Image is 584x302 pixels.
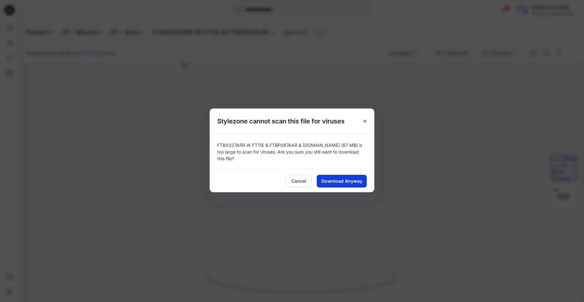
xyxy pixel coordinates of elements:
span: Cancel [291,178,306,184]
button: Download Anyway [317,175,367,187]
h5: Stylezone cannot scan this file for viruses [210,108,352,134]
button: Cancel [286,175,312,187]
button: Close [359,115,371,127]
span: Download Anyway [321,178,362,184]
div: FTBX027ARR W FTTIE & FTBP087AAR & [DOMAIN_NAME] (67 MB) is too large to scan for viruses. Are you... [210,134,374,169]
